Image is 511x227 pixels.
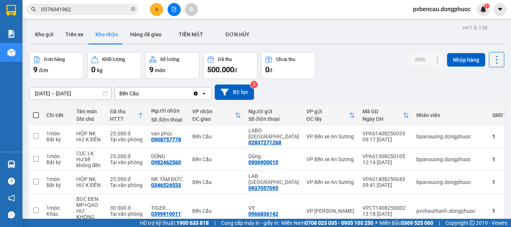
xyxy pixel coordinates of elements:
div: BỌC ĐEN MP+QAO [76,196,102,208]
div: HTTT [110,116,138,122]
div: ĐC giao [192,116,235,122]
span: 01 Võ Văn Truyện, KP.1, Phường 2 [59,22,103,32]
button: Hàng đã giao [124,25,168,43]
div: 0346524533 [151,182,181,188]
input: Select a date range. [30,88,111,99]
span: In ngày: [2,54,46,59]
div: VPAS1308250105 [362,153,409,159]
span: question-circle [8,178,15,185]
div: Ghi chú [76,116,102,122]
div: 0906900010 [248,159,278,165]
div: Tại văn phòng [110,136,144,142]
div: Nhân viên [416,112,485,118]
button: plus [150,3,163,16]
div: bpansuong.dongphuoc [416,156,485,162]
div: Khối lượng [102,57,125,62]
span: notification [8,194,15,202]
span: | [439,219,440,227]
div: HỘP NK [76,131,102,136]
div: Bất kỳ [46,159,69,165]
button: Kho gửi [29,25,59,43]
div: 1 [492,134,509,139]
span: đơn [39,67,48,73]
button: caret-down [493,3,507,16]
div: VP nhận [192,108,235,114]
div: VP Bến xe An Sương [306,134,355,139]
button: aim [185,3,198,16]
div: ver 1.8.138 [462,24,487,32]
div: VY [248,205,299,211]
div: Người gửi [248,108,299,114]
div: Đã thu [218,57,232,62]
span: ... [166,205,170,211]
div: VP [PERSON_NAME] [306,208,355,214]
div: 0982462560 [151,159,181,165]
div: LABO VIỆT QUỐC [248,128,299,139]
span: VPBC1408250014 [37,47,79,53]
svg: open [201,91,207,96]
span: món [155,67,165,73]
div: VP Bến xe An Sương [306,156,355,162]
div: Bến Cầu [192,156,241,162]
input: Tìm tên, số ĐT hoặc mã đơn [41,5,129,13]
span: Miền Bắc [379,219,433,227]
div: 0908757778 [151,136,181,142]
div: Tên món [76,108,102,114]
div: 12:14 [DATE] [362,159,409,165]
span: Bến xe [GEOGRAPHIC_DATA] [59,12,101,21]
th: Toggle SortBy [303,105,359,125]
span: đ [234,67,237,73]
span: ĐƠN HỦY [226,31,250,37]
div: Bất kỳ [46,182,69,188]
span: close-circle [131,6,135,13]
span: caret-down [497,6,504,13]
button: Bộ lọc [215,85,254,100]
div: 1 [492,156,509,162]
span: file-add [171,7,177,12]
button: Đã thu500.000đ [203,52,257,79]
sup: 1 [484,3,489,9]
span: message [8,211,15,218]
div: 1 [492,179,509,185]
strong: ĐỒNG PHƯỚC [59,4,102,10]
div: 30.000 đ [110,205,144,211]
button: file-add [168,3,181,16]
div: HƯ KHÔNG ĐỀN [76,208,102,226]
div: HƯ K ĐỀN [76,136,102,142]
div: 25.000 đ [110,131,144,136]
span: search [31,7,36,12]
div: 1 món [46,176,69,182]
div: Chi tiết [46,112,69,118]
th: Toggle SortBy [106,105,147,125]
button: Số lượng9món [145,52,199,79]
div: VP Bến xe An Sương [306,179,355,185]
span: Miền Nam [281,219,373,227]
div: VPCT1408250002 [362,205,409,211]
th: Toggle SortBy [189,105,245,125]
strong: 0369 525 060 [401,220,433,226]
span: kg [97,67,102,73]
div: Bến Cầu [192,208,241,214]
div: bpansuong.dongphuoc [416,179,485,185]
div: Khác [46,211,69,217]
span: copyright [469,220,475,226]
span: Hotline: 19001152 [59,33,92,38]
div: 13:18 [DATE] [362,211,409,217]
div: Mã GD [362,108,403,114]
div: pvchauthanh.dongphuoc [416,208,485,214]
div: Bến Cầu [192,179,241,185]
div: SMS [492,112,503,118]
button: Chưa thu0đ [261,52,315,79]
img: warehouse-icon [7,49,15,56]
div: 09:17 [DATE] [362,136,409,142]
span: 500.000 [207,65,234,74]
span: ----------------------------------------- [20,40,92,46]
img: logo [3,4,36,37]
div: TIGER NGUYỄN [151,205,185,211]
span: | [214,219,215,227]
div: Bến Cầu [119,90,139,97]
span: ⚪️ [375,221,377,224]
span: 1 [485,3,488,9]
button: Kho nhận [89,25,124,43]
span: close-circle [131,7,135,11]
